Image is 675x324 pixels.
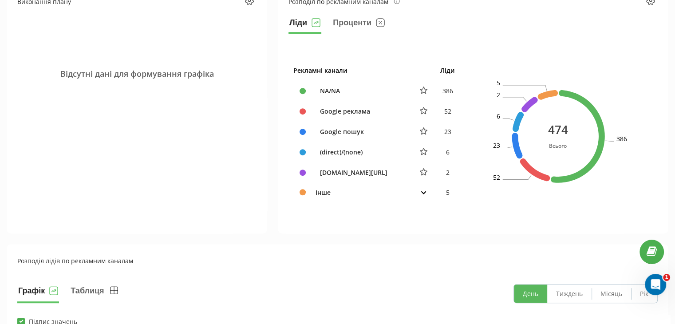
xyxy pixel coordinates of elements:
text: 6 [497,111,500,120]
div: Відсутні дані для формування графіка [17,16,257,131]
text: 23 [493,141,500,150]
td: 23 [435,122,460,142]
text: 386 [616,134,627,143]
td: 5 [435,183,460,202]
button: Місяць [592,284,631,303]
span: 1 [663,274,670,281]
button: Ліди [288,16,321,34]
button: Проценти [332,16,386,34]
td: 52 [435,101,460,122]
td: Інше [311,183,412,202]
div: Розподіл лідів по рекламним каналам [17,256,133,265]
div: [DOMAIN_NAME][URL] [316,168,407,177]
button: Графік [17,284,59,303]
div: Google пошук [316,127,407,136]
button: Рік [631,284,657,303]
button: День [514,284,547,303]
iframe: Intercom live chat [645,274,666,295]
text: 5 [497,79,500,87]
div: 474 [548,121,568,137]
text: 52 [493,173,500,181]
div: (direct)/(none) [316,147,407,157]
th: Ліди [435,60,460,81]
button: Тиждень [547,284,592,303]
div: Всього [548,141,568,150]
button: Таблиця [70,284,120,303]
td: 6 [435,142,460,162]
th: Рекламні канали [288,60,435,81]
text: 2 [497,91,500,99]
td: 386 [435,81,460,101]
div: NA/NA [316,86,407,95]
td: 2 [435,162,460,183]
div: Google реклама [316,107,407,116]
